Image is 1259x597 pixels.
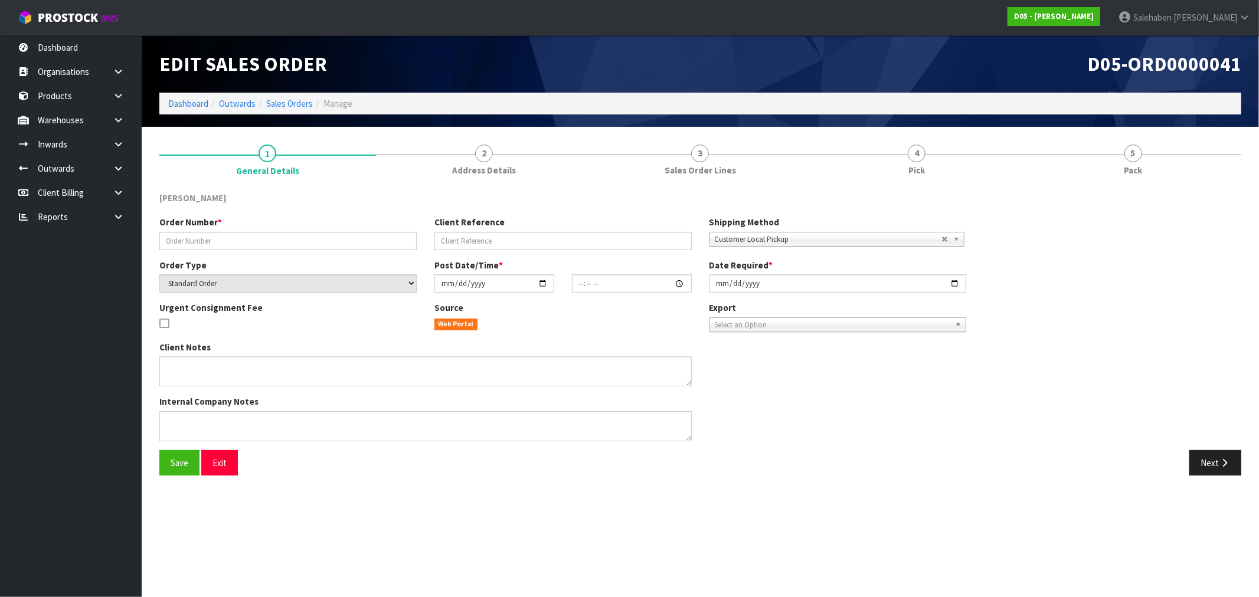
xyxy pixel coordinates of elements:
[434,232,692,250] input: Client Reference
[168,98,208,109] a: Dashboard
[1008,7,1100,26] a: D05 - [PERSON_NAME]
[18,10,32,25] img: cube-alt.png
[266,98,313,109] a: Sales Orders
[159,259,207,271] label: Order Type
[159,395,259,408] label: Internal Company Notes
[201,450,238,475] button: Exit
[171,457,188,468] span: Save
[159,232,417,250] input: Order Number
[1124,145,1142,162] span: 5
[159,450,200,475] button: Save
[100,13,119,24] small: WMS
[159,301,263,314] label: Urgent Consignment Fee
[709,259,773,271] label: Date Required
[475,145,493,162] span: 2
[323,98,352,109] span: Manage
[908,145,926,162] span: 4
[691,145,709,162] span: 3
[715,318,951,332] span: Select an Option
[38,10,98,25] span: ProStock
[434,301,463,314] label: Source
[259,145,276,162] span: 1
[159,216,222,228] label: Order Number
[715,232,941,247] span: Customer Local Pickup
[1173,12,1237,23] span: [PERSON_NAME]
[709,216,780,228] label: Shipping Method
[236,165,299,177] span: General Details
[159,183,1241,484] span: General Details
[1014,11,1094,21] strong: D05 - [PERSON_NAME]
[1087,51,1241,76] span: D05-ORD0000041
[452,164,516,176] span: Address Details
[434,216,505,228] label: Client Reference
[159,341,211,353] label: Client Notes
[665,164,736,176] span: Sales Order Lines
[434,259,503,271] label: Post Date/Time
[1133,12,1172,23] span: Salehaben
[219,98,256,109] a: Outwards
[159,51,327,76] span: Edit Sales Order
[1124,164,1142,176] span: Pack
[434,319,478,330] span: Web Portal
[908,164,925,176] span: Pick
[709,301,737,314] label: Export
[1189,450,1241,475] button: Next
[159,192,227,204] span: [PERSON_NAME]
